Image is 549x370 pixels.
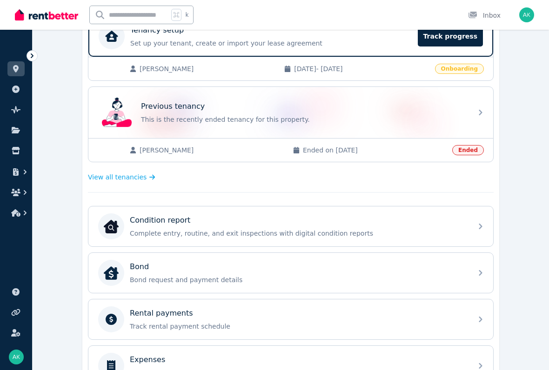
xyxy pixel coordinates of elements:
a: Tenancy setupSet up your tenant, create or import your lease agreementTrack progress [88,16,493,57]
img: Previous tenancy [102,98,132,127]
span: Ended [452,145,484,155]
p: Complete entry, routine, and exit inspections with digital condition reports [130,229,467,238]
a: Condition reportCondition reportComplete entry, routine, and exit inspections with digital condit... [88,206,493,246]
img: Adie Kriesl [9,350,24,364]
p: Bond request and payment details [130,275,467,284]
img: Bond [104,265,119,280]
span: View all tenancies [88,172,147,182]
p: Rental payments [130,308,193,319]
a: View all tenancies [88,172,155,182]
span: Ended on [DATE] [303,145,447,155]
a: Previous tenancyPrevious tenancyThis is the recently ended tenancy for this property. [88,87,493,138]
p: Condition report [130,215,190,226]
p: Set up your tenant, create or import your lease agreement [130,39,412,48]
span: [PERSON_NAME] [140,64,274,73]
p: This is the recently ended tenancy for this property. [141,115,467,124]
span: [PERSON_NAME] [140,145,283,155]
span: Onboarding [435,64,484,74]
span: Track progress [418,26,483,46]
img: RentBetter [15,8,78,22]
img: Adie Kriesl [519,7,534,22]
div: Inbox [468,11,501,20]
a: BondBondBond request and payment details [88,253,493,293]
p: Track rental payment schedule [130,322,467,331]
p: Tenancy setup [130,25,184,36]
span: k [185,11,188,19]
p: Expenses [130,354,165,365]
img: Condition report [104,219,119,234]
a: Rental paymentsTrack rental payment schedule [88,299,493,339]
p: Previous tenancy [141,101,205,112]
span: [DATE] - [DATE] [294,64,429,73]
p: Bond [130,261,149,272]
